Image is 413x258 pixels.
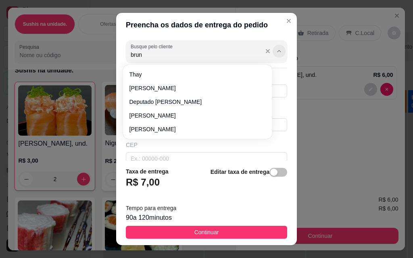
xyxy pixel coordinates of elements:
[116,13,297,37] header: Preencha os dados de entrega do pedido
[129,84,258,92] span: [PERSON_NAME]
[126,213,287,223] div: 90 a 120 minutos
[131,51,260,59] input: Busque pelo cliente
[126,152,287,165] input: Ex.: 00000-000
[125,66,271,137] div: Suggestions
[129,111,258,120] span: [PERSON_NAME]
[194,228,219,237] span: Continuar
[126,176,160,189] h3: R$ 7,00
[129,70,258,78] span: Thay
[126,141,287,149] div: CEP
[126,68,269,136] ul: Suggestions
[261,45,274,58] button: Show suggestions
[282,14,295,27] button: Close
[129,98,258,106] span: deputado [PERSON_NAME]
[126,168,169,175] strong: Taxa de entrega
[126,205,176,211] span: Tempo para entrega
[211,169,269,175] strong: Editar taxa de entrega
[129,125,258,133] span: [PERSON_NAME]
[273,45,286,58] button: Show suggestions
[131,43,175,50] label: Busque pelo cliente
